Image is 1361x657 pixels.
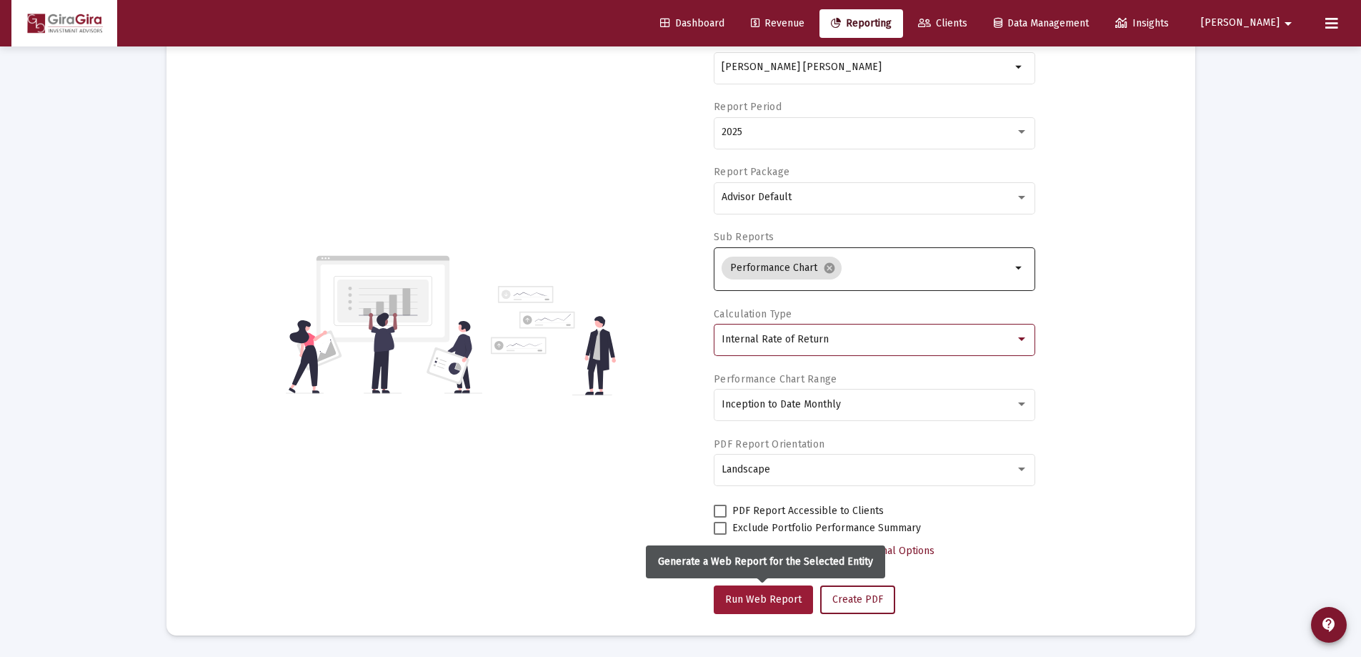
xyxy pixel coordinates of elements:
[714,373,837,385] label: Performance Chart Range
[491,286,616,395] img: reporting-alt
[820,586,895,614] button: Create PDF
[714,586,813,614] button: Run Web Report
[1320,616,1337,633] mat-icon: contact_support
[714,166,789,178] label: Report Package
[1201,17,1280,29] span: [PERSON_NAME]
[714,438,824,450] label: PDF Report Orientation
[722,61,1011,73] input: Search or select an account or household
[1280,9,1297,38] mat-icon: arrow_drop_down
[739,9,816,38] a: Revenue
[1184,9,1314,37] button: [PERSON_NAME]
[722,257,842,280] mat-chip: Performance Chart
[722,463,770,475] span: Landscape
[722,126,742,138] span: 2025
[722,254,1011,282] mat-chip-list: Selection
[1011,260,1028,277] mat-icon: arrow_drop_down
[819,9,903,38] a: Reporting
[1104,9,1180,38] a: Insights
[732,503,884,520] span: PDF Report Accessible to Clients
[851,545,934,557] span: Additional Options
[994,17,1089,29] span: Data Management
[751,17,804,29] span: Revenue
[649,9,736,38] a: Dashboard
[286,254,482,395] img: reporting
[714,231,774,243] label: Sub Reports
[722,333,829,345] span: Internal Rate of Return
[22,9,106,38] img: Dashboard
[831,17,892,29] span: Reporting
[714,101,782,113] label: Report Period
[823,262,836,275] mat-icon: cancel
[832,593,883,606] span: Create PDF
[722,191,792,203] span: Advisor Default
[982,9,1100,38] a: Data Management
[725,545,824,557] span: Select Custom Period
[714,308,792,320] label: Calculation Type
[1011,59,1028,76] mat-icon: arrow_drop_down
[722,398,841,410] span: Inception to Date Monthly
[660,17,724,29] span: Dashboard
[907,9,979,38] a: Clients
[725,593,802,606] span: Run Web Report
[732,520,921,537] span: Exclude Portfolio Performance Summary
[1115,17,1169,29] span: Insights
[918,17,967,29] span: Clients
